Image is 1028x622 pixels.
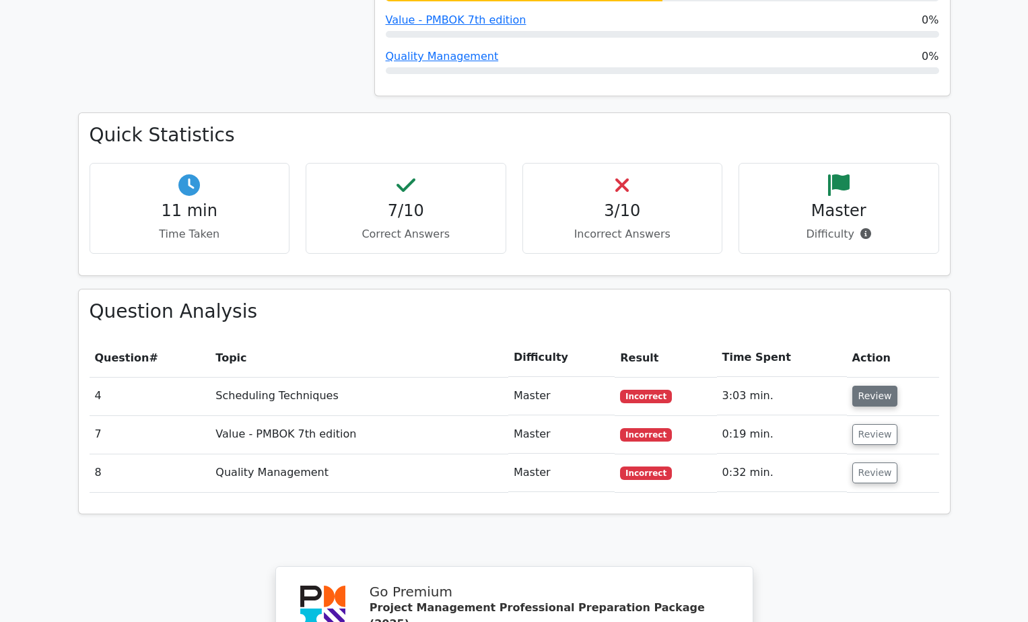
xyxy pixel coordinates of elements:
th: Difficulty [508,339,615,377]
h3: Quick Statistics [90,124,939,147]
h4: Master [750,201,928,221]
a: Value - PMBOK 7th edition [386,13,526,26]
span: Incorrect [620,428,672,442]
button: Review [852,424,898,445]
td: 0:19 min. [717,415,847,454]
h4: 3/10 [534,201,712,221]
p: Time Taken [101,226,279,242]
p: Incorrect Answers [534,226,712,242]
h3: Question Analysis [90,300,939,323]
a: Quality Management [386,50,499,63]
th: Action [847,339,939,377]
th: Topic [210,339,508,377]
span: Incorrect [620,390,672,403]
p: Correct Answers [317,226,495,242]
h4: 7/10 [317,201,495,221]
td: Master [508,377,615,415]
span: Incorrect [620,466,672,480]
h4: 11 min [101,201,279,221]
th: Time Spent [717,339,847,377]
span: Question [95,351,149,364]
th: Result [615,339,716,377]
td: 4 [90,377,211,415]
td: Scheduling Techniques [210,377,508,415]
td: 7 [90,415,211,454]
td: Master [508,415,615,454]
span: 0% [922,48,938,65]
p: Difficulty [750,226,928,242]
td: 3:03 min. [717,377,847,415]
td: Quality Management [210,454,508,492]
span: 0% [922,12,938,28]
th: # [90,339,211,377]
button: Review [852,462,898,483]
td: 8 [90,454,211,492]
td: 0:32 min. [717,454,847,492]
td: Master [508,454,615,492]
td: Value - PMBOK 7th edition [210,415,508,454]
button: Review [852,386,898,407]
